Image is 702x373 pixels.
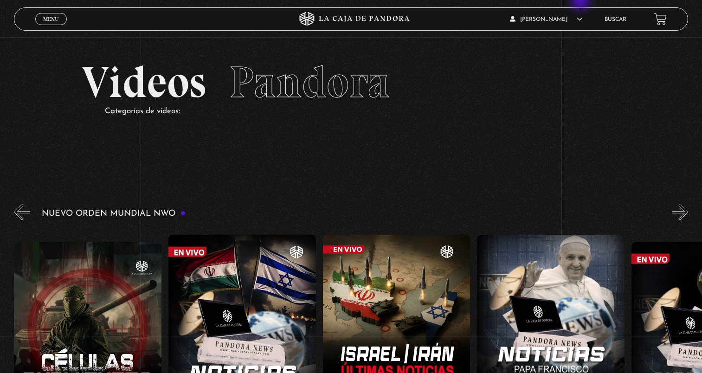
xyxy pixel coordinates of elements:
h3: Nuevo Orden Mundial NWO [42,209,186,218]
span: Menu [43,16,58,22]
a: View your shopping cart [654,13,667,26]
h2: Videos [82,60,621,104]
button: Previous [14,204,30,220]
span: [PERSON_NAME] [510,17,582,22]
a: Buscar [605,17,626,22]
p: Categorías de videos: [105,104,621,119]
span: Cerrar [40,24,62,31]
span: Pandora [229,56,390,109]
button: Next [672,204,688,220]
